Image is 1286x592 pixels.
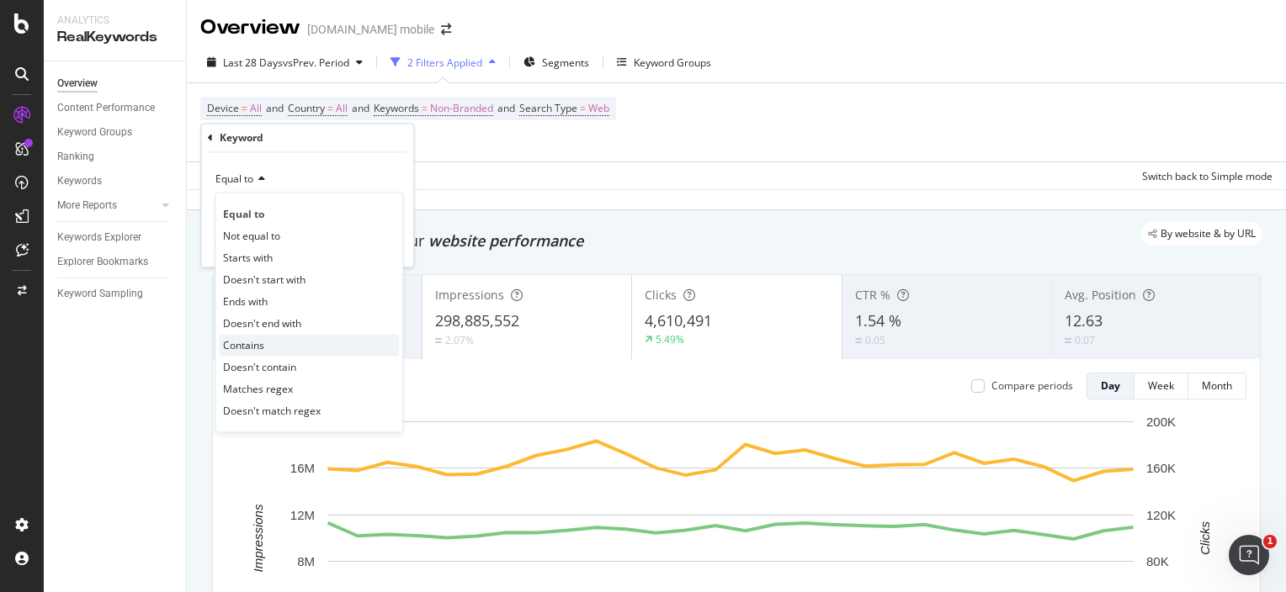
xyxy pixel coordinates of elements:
span: Equal to [215,172,253,187]
div: Overview [57,75,98,92]
div: 0.05 [865,333,885,347]
img: Equal [1065,338,1071,343]
div: Keyword Groups [634,55,711,70]
a: Keyword Sampling [57,285,174,303]
div: Day [1101,378,1120,393]
span: Matches regex [223,382,293,396]
span: Last 28 Days [223,55,283,70]
span: Keywords [374,101,419,115]
button: Month [1188,373,1246,399]
text: 160K [1146,461,1176,475]
iframe: Intercom live chat [1229,535,1269,575]
div: Keywords Explorer [57,229,141,246]
span: Segments [542,55,589,70]
text: 120K [1146,508,1176,522]
text: 16M [290,461,315,475]
span: = [242,101,247,115]
span: 4,610,491 [645,310,712,330]
a: Explorer Bookmarks [57,253,174,271]
span: and [497,101,515,115]
span: 12.63 [1065,310,1103,330]
span: Ends with [223,294,268,309]
text: Clicks [1198,521,1212,554]
button: Segments [517,49,596,76]
span: Clicks [645,287,677,303]
span: Doesn't contain [223,360,296,374]
img: Equal [855,338,862,343]
span: Starts with [223,251,273,265]
text: 200K [1146,415,1176,429]
div: Overview [200,13,300,42]
span: Contains [223,338,264,352]
div: Week [1148,378,1174,393]
text: 12M [290,508,315,522]
div: Keyword Groups [57,124,132,141]
div: RealKeywords [57,28,173,47]
div: Keyword [220,130,263,145]
text: Impressions [251,504,265,572]
span: 1.54 % [855,310,901,330]
button: Cancel [208,237,261,254]
a: Keywords [57,172,174,190]
span: and [266,101,284,115]
div: 5.49% [656,332,684,346]
div: Switch back to Simple mode [1142,169,1273,183]
span: Doesn't match regex [223,404,321,418]
span: Equal to [223,207,264,221]
a: More Reports [57,197,157,214]
span: 298,885,552 [435,310,519,330]
span: By website & by URL [1161,229,1256,239]
span: Country [288,101,325,115]
a: Keyword Groups [57,124,174,141]
button: 2 Filters Applied [384,49,502,76]
div: Compare periods [991,378,1073,393]
text: 80K [1146,554,1169,568]
span: Search Type [519,101,577,115]
div: More Reports [57,197,117,214]
div: Keywords [57,172,102,190]
a: Content Performance [57,99,174,117]
span: Avg. Position [1065,287,1136,303]
span: Doesn't start with [223,272,306,287]
div: arrow-right-arrow-left [441,24,451,35]
div: 0.07 [1075,333,1095,347]
div: [DOMAIN_NAME] mobile [307,21,434,38]
span: vs Prev. Period [283,55,349,70]
span: All [250,97,262,120]
button: Day [1087,373,1135,399]
span: = [422,101,428,115]
div: Month [1202,378,1232,393]
div: Explorer Bookmarks [57,253,148,271]
img: Equal [435,338,442,343]
div: Keyword Sampling [57,285,143,303]
div: legacy label [1141,222,1262,246]
button: Keyword Groups [610,49,718,76]
span: Device [207,101,239,115]
span: and [352,101,369,115]
a: Overview [57,75,174,92]
span: Non-Branded [430,97,493,120]
span: = [580,101,586,115]
span: Web [588,97,609,120]
a: Keywords Explorer [57,229,174,246]
span: Doesn't end with [223,316,301,330]
div: Ranking [57,148,94,166]
text: 8M [297,554,315,568]
span: = [327,101,333,115]
div: Content Performance [57,99,155,117]
button: Week [1135,373,1188,399]
a: Ranking [57,148,174,166]
span: 1 [1263,535,1277,548]
button: Switch back to Simple mode [1135,162,1273,189]
div: Analytics [57,13,173,28]
button: Last 28 DaysvsPrev. Period [200,49,369,76]
div: 2 Filters Applied [407,55,482,70]
span: Impressions [435,287,504,303]
span: All [336,97,348,120]
div: 2.07% [445,333,474,347]
span: CTR % [855,287,890,303]
span: Not equal to [223,229,280,243]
